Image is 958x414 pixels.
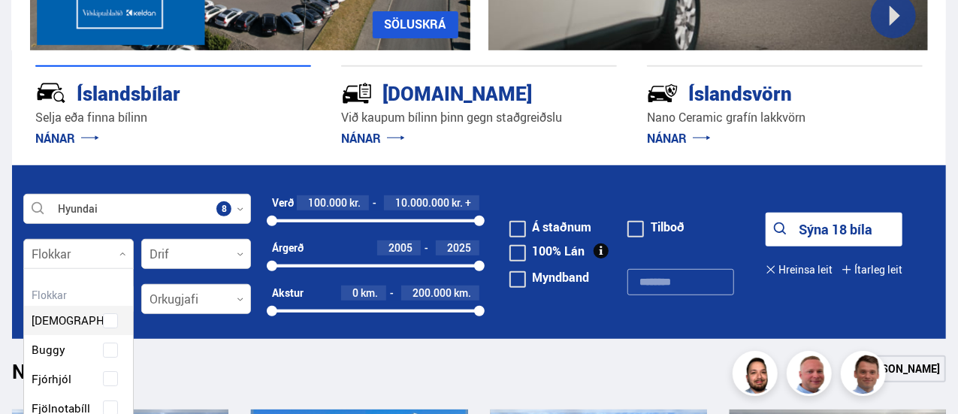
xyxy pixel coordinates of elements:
h1: Nýtt á skrá [12,360,132,391]
a: [PERSON_NAME] [853,355,946,382]
button: Sýna 18 bíla [766,213,902,246]
p: Selja eða finna bílinn [35,109,311,126]
label: Á staðnum [509,221,592,233]
a: NÁNAR [647,130,711,147]
span: 100.000 [309,195,348,210]
button: Hreinsa leit [766,253,833,287]
div: [DOMAIN_NAME] [341,79,564,105]
div: Íslandsvörn [647,79,869,105]
span: km. [455,287,472,299]
span: 0 [353,286,359,300]
span: Buggy [32,339,65,361]
span: km. [361,287,379,299]
a: SÖLUSKRÁ [373,11,458,38]
label: Tilboð [627,221,685,233]
span: kr. [452,197,464,209]
p: Nano Ceramic grafín lakkvörn [647,109,923,126]
span: 2005 [389,240,413,255]
span: [DEMOGRAPHIC_DATA] [32,310,152,331]
img: siFngHWaQ9KaOqBr.png [789,353,834,398]
a: NÁNAR [35,130,99,147]
label: 100% Lán [509,245,585,257]
div: Akstur [272,287,304,299]
span: + [466,197,472,209]
img: nhp88E3Fdnt1Opn2.png [735,353,780,398]
img: FbJEzSuNWCJXmdc-.webp [843,353,888,398]
img: JRvxyua_JYH6wB4c.svg [35,77,67,109]
div: Verð [272,197,294,209]
span: Fjórhjól [32,368,71,390]
p: Við kaupum bílinn þinn gegn staðgreiðslu [341,109,617,126]
label: Myndband [509,271,590,283]
div: Árgerð [272,242,304,254]
div: Íslandsbílar [35,79,258,105]
span: 2025 [448,240,472,255]
span: kr. [350,197,361,209]
button: Opna LiveChat spjallviðmót [12,6,57,51]
img: tr5P-W3DuiFaO7aO.svg [341,77,373,109]
span: 200.000 [413,286,452,300]
a: NÁNAR [341,130,405,147]
button: Ítarleg leit [842,253,902,287]
span: 10.000.000 [396,195,450,210]
img: -Svtn6bYgwAsiwNX.svg [647,77,678,109]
